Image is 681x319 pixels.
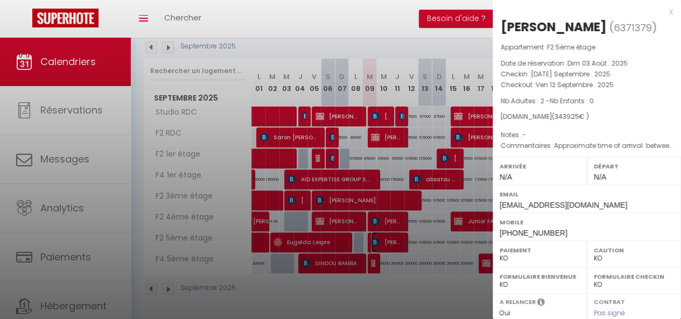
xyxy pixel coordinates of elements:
[536,80,614,89] span: Ven 12 Septembre . 2025
[594,308,625,317] span: Pas signé
[537,297,545,309] i: Sélectionner OUI si vous souhaiter envoyer les séquences de messages post-checkout
[614,21,652,34] span: 6371379
[500,189,674,200] label: Email
[493,5,673,18] div: x
[500,201,627,209] span: [EMAIL_ADDRESS][DOMAIN_NAME]
[501,80,673,90] p: Checkout :
[567,59,628,68] span: Dim 03 Août . 2025
[501,69,673,80] p: Checkin :
[594,161,674,172] label: Départ
[501,58,673,69] p: Date de réservation :
[552,112,589,121] span: ( € )
[594,271,674,282] label: Formulaire Checkin
[500,245,580,256] label: Paiement
[501,96,594,105] span: Nb Adultes : 2 -
[501,140,673,151] p: Commentaires :
[500,161,580,172] label: Arrivée
[547,42,595,52] span: F2 5ème étage
[594,297,625,304] label: Contrat
[501,18,607,36] div: [PERSON_NAME]
[554,112,579,121] span: 343925
[500,217,674,228] label: Mobile
[501,130,673,140] p: Notes :
[522,130,526,139] span: -
[500,229,567,237] span: [PHONE_NUMBER]
[609,20,657,35] span: ( )
[531,69,610,79] span: [DATE] Septembre . 2025
[550,96,594,105] span: Nb Enfants : 0
[500,173,512,181] span: N/A
[594,173,606,181] span: N/A
[9,4,41,37] button: Ouvrir le widget de chat LiveChat
[501,112,673,122] div: [DOMAIN_NAME]
[500,297,536,307] label: A relancer
[501,42,673,53] p: Appartement :
[500,271,580,282] label: Formulaire Bienvenue
[594,245,674,256] label: Caution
